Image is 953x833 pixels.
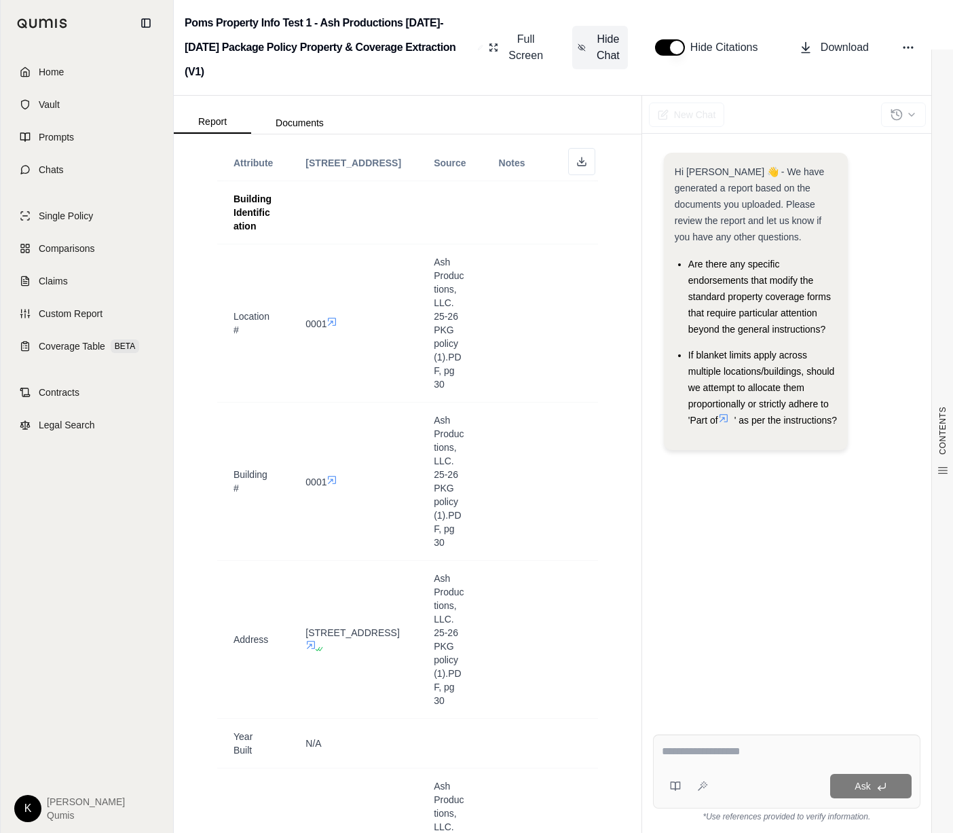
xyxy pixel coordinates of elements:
[305,627,399,638] span: [STREET_ADDRESS]
[434,573,464,706] span: Ash Productions, LLC. 25-26 PKG policy (1).PDF, pg 30
[39,98,60,111] span: Vault
[793,34,874,61] button: Download
[434,415,464,548] span: Ash Productions, LLC. 25-26 PKG policy (1).PDF, pg 30
[111,339,139,353] span: BETA
[305,477,326,487] span: 0001
[594,31,622,64] span: Hide Chat
[305,158,401,168] span: [STREET_ADDRESS]
[39,163,64,177] span: Chats
[39,209,93,223] span: Single Policy
[233,469,267,494] span: Building #
[434,257,464,390] span: Ash Productions, LLC. 25-26 PKG policy (1).PDF, pg 30
[9,90,165,119] a: Vault
[185,11,472,84] h2: Poms Property Info Test 1 - Ash Productions [DATE]-[DATE] Package Policy Property & Coverage Extr...
[9,57,165,87] a: Home
[39,130,74,144] span: Prompts
[855,781,870,792] span: Ask
[233,158,273,168] span: Attribute
[39,65,64,79] span: Home
[47,809,125,822] span: Qumis
[9,122,165,152] a: Prompts
[39,339,105,353] span: Coverage Table
[233,731,253,756] span: Year Built
[233,311,269,335] span: Location #
[9,155,165,185] a: Chats
[690,39,766,56] span: Hide Citations
[251,112,348,134] button: Documents
[135,12,157,34] button: Collapse sidebar
[233,193,272,232] span: Building Identification
[9,266,165,296] a: Claims
[9,410,165,440] a: Legal Search
[9,331,165,361] a: Coverage TableBETA
[9,377,165,407] a: Contracts
[568,148,595,175] button: Download as Excel
[483,26,550,69] button: Full Screen
[174,111,251,134] button: Report
[937,407,948,455] span: CONTENTS
[688,350,835,426] span: If blanket limits apply across multiple locations/buildings, should we attempt to allocate them p...
[233,634,268,645] span: Address
[434,158,466,168] span: Source
[9,234,165,263] a: Comparisons
[305,738,321,749] span: N/A
[17,18,68,29] img: Qumis Logo
[39,274,68,288] span: Claims
[39,418,95,432] span: Legal Search
[305,318,326,329] span: 0001
[39,307,102,320] span: Custom Report
[688,259,831,335] span: Are there any specific endorsements that modify the standard property coverage forms that require...
[821,39,869,56] span: Download
[9,299,165,329] a: Custom Report
[14,795,41,822] div: K
[830,774,912,798] button: Ask
[572,26,628,69] button: Hide Chat
[653,809,920,822] div: *Use references provided to verify information.
[734,415,837,426] span: ' as per the instructions?
[506,31,545,64] span: Full Screen
[9,201,165,231] a: Single Policy
[675,166,825,242] span: Hi [PERSON_NAME] 👋 - We have generated a report based on the documents you uploaded. Please revie...
[39,386,79,399] span: Contracts
[39,242,94,255] span: Comparisons
[47,795,125,809] span: [PERSON_NAME]
[499,158,525,168] span: Notes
